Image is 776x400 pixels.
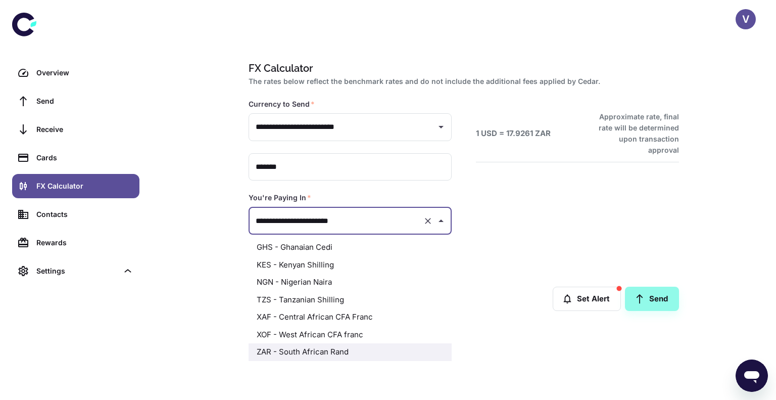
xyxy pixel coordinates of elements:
[736,360,768,392] iframe: Button to launch messaging window
[12,61,139,85] a: Overview
[36,209,133,220] div: Contacts
[12,117,139,142] a: Receive
[36,181,133,192] div: FX Calculator
[249,239,452,256] li: GHS - Ghanaian Cedi
[588,111,679,156] h6: Approximate rate, final rate will be determined upon transaction approval
[36,67,133,78] div: Overview
[249,256,452,274] li: KES - Kenyan Shilling
[36,96,133,107] div: Send
[249,274,452,291] li: NGN - Nigerian Naira
[12,174,139,198] a: FX Calculator
[249,99,315,109] label: Currency to Send
[421,214,435,228] button: Clear
[249,343,452,361] li: ZAR - South African Rand
[36,237,133,248] div: Rewards
[434,214,448,228] button: Close
[736,9,756,29] button: V
[12,146,139,170] a: Cards
[36,265,118,277] div: Settings
[434,120,448,134] button: Open
[249,61,675,76] h1: FX Calculator
[36,152,133,163] div: Cards
[12,231,139,255] a: Rewards
[12,89,139,113] a: Send
[625,287,679,311] a: Send
[249,291,452,309] li: TZS - Tanzanian Shilling
[249,308,452,326] li: XAF - Central African CFA Franc
[12,202,139,227] a: Contacts
[249,193,311,203] label: You're Paying In
[476,128,551,140] h6: 1 USD = 17.9261 ZAR
[249,326,452,344] li: XOF - West African CFA franc
[36,124,133,135] div: Receive
[12,259,139,283] div: Settings
[553,287,621,311] button: Set Alert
